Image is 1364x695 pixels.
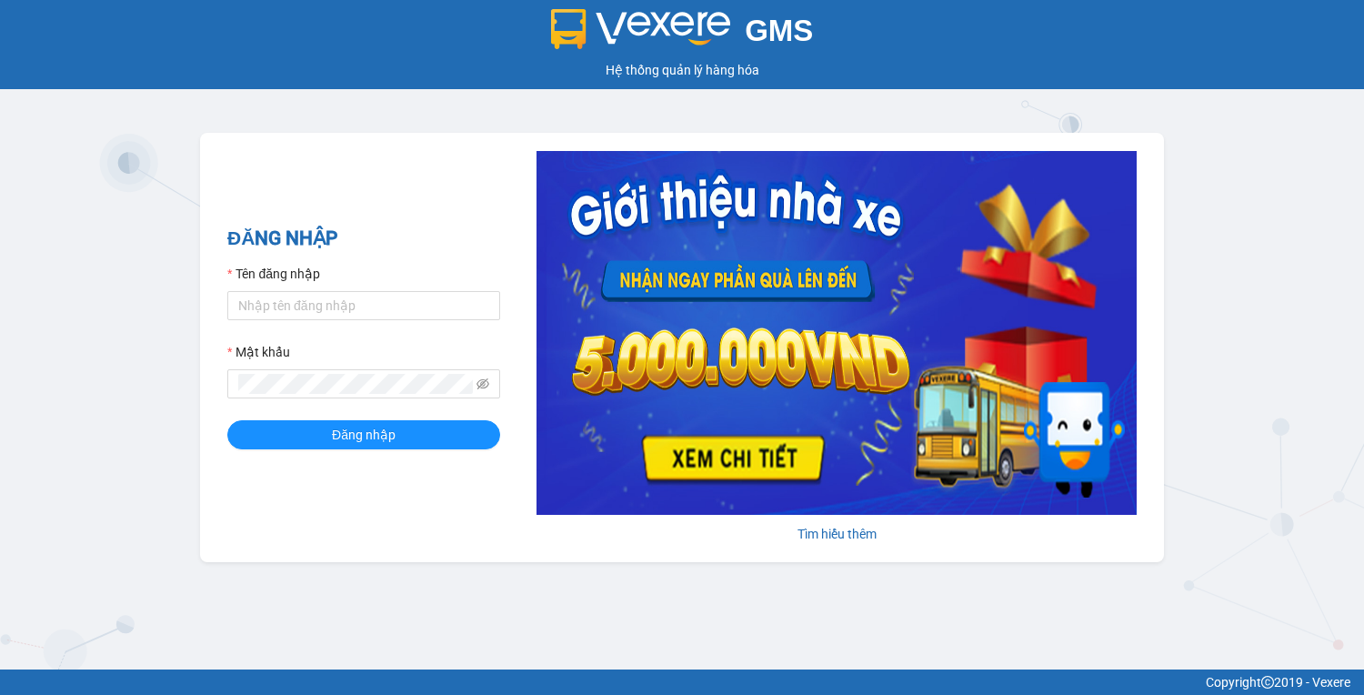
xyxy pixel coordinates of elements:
[537,524,1137,544] div: Tìm hiểu thêm
[476,378,489,390] span: eye-invisible
[537,151,1137,515] img: banner-0
[1261,676,1274,689] span: copyright
[14,672,1350,692] div: Copyright 2019 - Vexere
[551,9,731,49] img: logo 2
[227,264,320,284] label: Tên đăng nhập
[332,425,396,445] span: Đăng nhập
[551,27,814,42] a: GMS
[238,374,473,394] input: Mật khẩu
[227,291,500,320] input: Tên đăng nhập
[227,224,500,254] h2: ĐĂNG NHẬP
[227,420,500,449] button: Đăng nhập
[227,342,290,362] label: Mật khẩu
[745,14,813,47] span: GMS
[5,60,1359,80] div: Hệ thống quản lý hàng hóa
